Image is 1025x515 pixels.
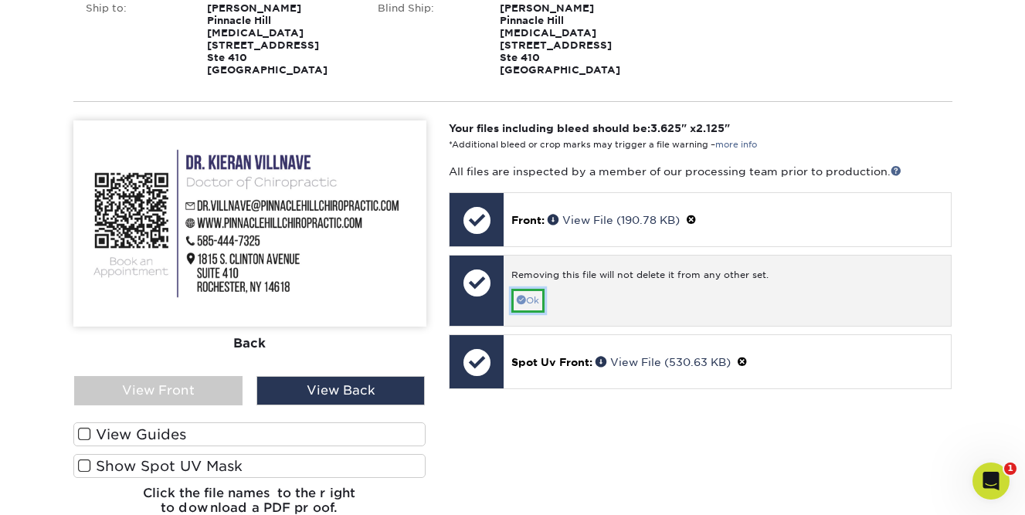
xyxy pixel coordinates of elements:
[511,214,545,226] span: Front:
[511,289,545,313] a: Ok
[74,376,243,405] div: View Front
[74,2,196,76] div: Ship to:
[696,122,725,134] span: 2.125
[596,356,731,368] a: View File (530.63 KB)
[73,327,426,361] div: Back
[548,214,680,226] a: View File (190.78 KB)
[972,462,1010,500] iframe: Intercom live chat
[1004,462,1017,475] span: 1
[449,140,757,150] small: *Additional bleed or crop marks may trigger a file warning –
[715,140,757,150] a: more info
[73,422,426,446] label: View Guides
[511,356,592,368] span: Spot Uv Front:
[511,269,943,288] div: Removing this file will not delete it from any other set.
[449,164,952,179] p: All files are inspected by a member of our processing team prior to production.
[650,122,681,134] span: 3.625
[256,376,425,405] div: View Back
[500,2,620,76] strong: [PERSON_NAME] Pinnacle Hill [MEDICAL_DATA] [STREET_ADDRESS] Ste 410 [GEOGRAPHIC_DATA]
[366,2,488,76] div: Blind Ship:
[73,454,426,478] label: Show Spot UV Mask
[207,2,328,76] strong: [PERSON_NAME] Pinnacle Hill [MEDICAL_DATA] [STREET_ADDRESS] Ste 410 [GEOGRAPHIC_DATA]
[449,122,730,134] strong: Your files including bleed should be: " x "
